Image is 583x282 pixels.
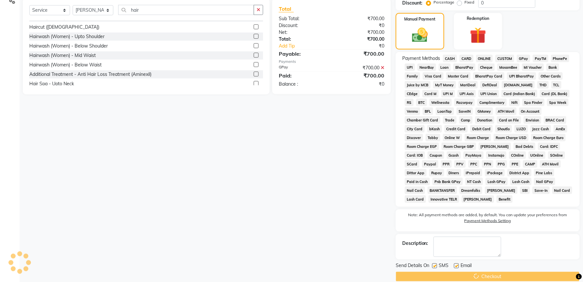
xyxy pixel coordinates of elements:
span: UPI Union [478,90,499,97]
span: Room Charge GBP [442,143,476,150]
span: Juice by MCB [405,81,431,89]
span: Master Card [446,72,471,80]
div: ₹700.00 [332,29,389,36]
span: UPI Axis [458,90,476,97]
a: Add Tip [274,43,341,49]
span: SOnline [548,151,565,159]
div: ₹700.00 [332,64,389,71]
span: [PERSON_NAME] [479,143,511,150]
span: BRAC Card [544,116,567,124]
span: Online W [443,134,462,141]
span: THD [537,81,549,89]
span: TCL [551,81,562,89]
span: Room Charge EGP [405,143,439,150]
span: Credit Card [445,125,468,133]
span: Spa Week [547,99,569,106]
span: Card on File [497,116,521,124]
span: Email [461,262,472,270]
span: [PERSON_NAME] [485,187,518,194]
div: ₹0 [332,81,389,88]
div: Balance : [274,81,332,88]
span: AmEx [554,125,567,133]
input: Search or Scan [118,5,254,15]
span: CAMP [523,160,537,168]
span: ONLINE [476,55,493,62]
span: Trade [443,116,457,124]
div: Hairwash (Women) - Mid Waist [29,52,96,59]
span: Gcash [447,151,461,159]
span: Visa Card [423,72,444,80]
span: UPI BharatPay [507,72,536,80]
span: Nail Cash [405,187,425,194]
span: PayMaya [463,151,484,159]
span: Jazz Cash [531,125,551,133]
span: BharatPay Card [473,72,505,80]
span: Pine Labs [534,169,555,176]
span: BharatPay [453,63,476,71]
div: Net: [274,29,332,36]
span: Tabby [426,134,440,141]
span: UPI M [441,90,455,97]
span: MyT Money [433,81,456,89]
span: Bank [547,63,559,71]
div: Sub Total: [274,15,332,22]
span: Coupon [428,151,444,159]
span: Cheque [478,63,495,71]
span: Lash GPay [486,178,508,185]
span: GPay [517,55,530,62]
span: PPG [496,160,507,168]
span: Send Details On [396,262,430,270]
div: Payable: [274,50,332,58]
span: Dreamfolks [460,187,483,194]
div: Additional Treatment - Anti Hair Loss Treatment (Aminexil) [29,71,151,78]
span: Paypal [422,160,438,168]
span: [DOMAIN_NAME] [502,81,535,89]
span: Payment Methods [402,55,440,62]
span: SaveIN [457,107,473,115]
span: Chamber Gift Card [405,116,440,124]
label: Payment Methods Setting [464,218,511,224]
div: ₹0 [332,22,389,29]
span: iPrepaid [464,169,482,176]
span: Nail GPay [534,178,555,185]
span: Nift [509,99,520,106]
span: Razorpay [454,99,475,106]
span: MosamBee [497,63,519,71]
div: Haircut ([DEMOGRAPHIC_DATA]) [29,24,99,31]
span: Room Charge [465,134,491,141]
span: MI Voucher [522,63,544,71]
span: UOnline [529,151,546,159]
span: PPV [454,160,466,168]
div: Payments [279,59,384,64]
span: City Card [405,125,425,133]
span: BFL [423,107,433,115]
span: Paid in Cash [405,178,430,185]
span: Room Charge USD [494,134,529,141]
span: PPN [482,160,493,168]
span: Shoutlo [495,125,512,133]
span: District App [507,169,532,176]
span: PPE [510,160,520,168]
label: Redemption [467,16,490,21]
div: Hairwash (Women) - Below Waist [29,62,102,68]
span: Venmo [405,107,420,115]
div: Hairwash (Women) - Upto Shoulder [29,33,105,40]
div: ₹0 [341,43,389,49]
span: bKash [427,125,442,133]
span: NT Cash [465,178,483,185]
span: MariDeal [459,81,478,89]
label: Note: All payment methods are added, by default. You can update your preferences from [402,212,573,226]
div: ₹700.00 [332,36,389,43]
span: Instamojo [486,151,506,159]
span: CASH [443,55,457,62]
div: Description: [402,240,428,247]
span: Bad Debts [514,143,535,150]
span: Complimentary [477,99,507,106]
span: BANKTANSFER [428,187,457,194]
span: Comp [459,116,473,124]
span: DefiDeal [480,81,499,89]
span: Family [405,72,420,80]
span: PPC [468,160,479,168]
img: _cash.svg [407,26,433,44]
span: CARD [460,55,474,62]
